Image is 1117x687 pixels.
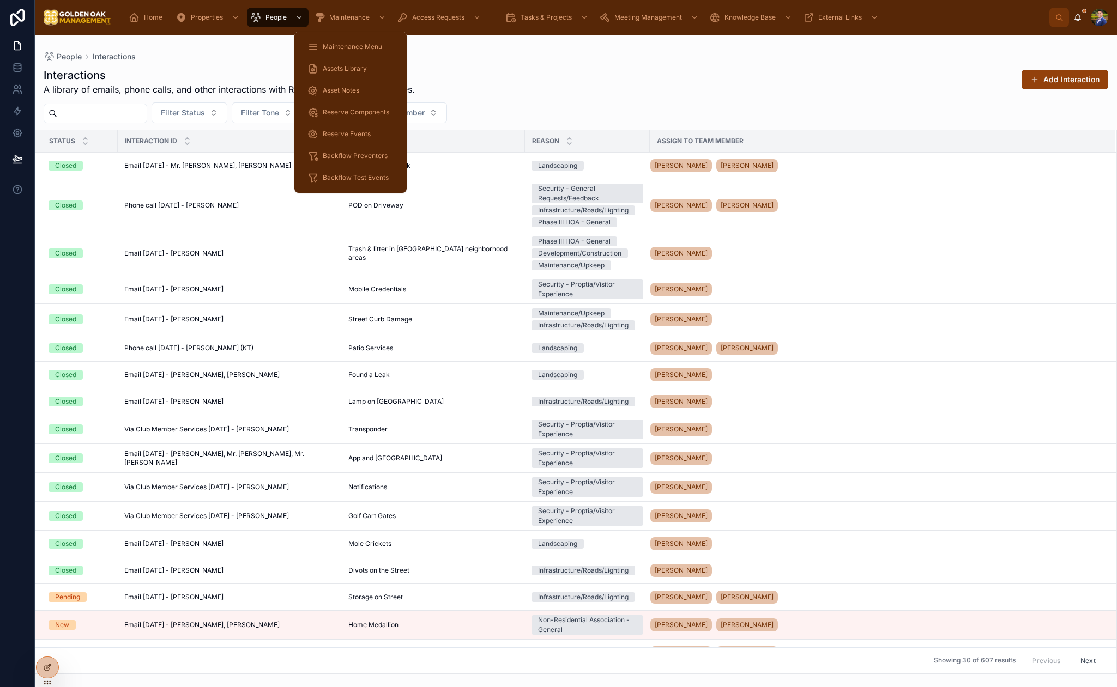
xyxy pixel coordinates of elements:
[124,483,335,491] a: Via Club Member Services [DATE] - [PERSON_NAME]
[55,539,76,549] div: Closed
[532,370,643,380] a: Landscaping
[650,535,1102,552] a: [PERSON_NAME]
[532,161,643,171] a: Landscaping
[650,646,712,659] a: [PERSON_NAME]
[1022,70,1108,89] a: Add Interaction
[532,137,559,145] span: Reason
[1073,652,1103,669] button: Next
[348,161,518,170] a: VL Pro-rated Check
[55,424,76,434] div: Closed
[301,102,400,122] a: Reserve Components
[55,370,76,380] div: Closed
[55,453,76,463] div: Closed
[55,161,76,171] div: Closed
[348,344,393,352] span: Patio Services
[55,482,76,492] div: Closed
[247,8,309,27] a: People
[348,285,518,294] a: Mobile Credentials
[538,539,577,549] div: Landscaping
[650,507,1102,525] a: [PERSON_NAME]
[124,344,335,352] a: Phone call [DATE] - [PERSON_NAME] (KT)
[44,68,415,83] h1: Interactions
[124,539,224,548] span: Email [DATE] - [PERSON_NAME]
[538,420,637,439] div: Security - Proptia/Visitor Experience
[650,283,712,296] a: [PERSON_NAME]
[538,397,629,406] div: Infrastructure/Roads/Lighting
[538,566,629,575] div: Infrastructure/Roads/Lighting
[348,454,442,463] span: App and [GEOGRAPHIC_DATA]
[538,320,629,330] div: Infrastructure/Roads/Lighting
[124,425,335,434] a: Via Club Member Services [DATE] - [PERSON_NAME]
[538,370,577,380] div: Landscaping
[124,397,224,406] span: Email [DATE] - [PERSON_NAME]
[348,425,388,434] span: Transponder
[348,593,403,601] span: Storage on Street
[502,8,594,27] a: Tasks & Projects
[125,8,170,27] a: Home
[650,449,1102,467] a: [PERSON_NAME]
[655,425,708,434] span: [PERSON_NAME]
[800,8,884,27] a: External Links
[650,393,1102,410] a: [PERSON_NAME]
[532,506,643,526] a: Security - Proptia/Visitor Experience
[124,370,280,379] span: Email [DATE] - [PERSON_NAME], [PERSON_NAME]
[301,37,400,57] a: Maintenance Menu
[191,13,223,22] span: Properties
[721,344,774,352] span: [PERSON_NAME]
[538,448,637,468] div: Security - Proptia/Visitor Experience
[532,539,643,549] a: Landscaping
[49,161,111,171] a: Closed
[532,420,643,439] a: Security - Proptia/Visitor Experience
[301,81,400,100] a: Asset Notes
[348,344,518,352] a: Patio Services
[124,201,239,210] span: Phone call [DATE] - [PERSON_NAME]
[532,477,643,497] a: Security - Proptia/Visitor Experience
[650,562,1102,579] a: [PERSON_NAME]
[655,512,708,520] span: [PERSON_NAME]
[124,397,335,406] a: Email [DATE] - [PERSON_NAME]
[152,102,227,123] button: Select Button
[348,397,518,406] a: Lamp on [GEOGRAPHIC_DATA]
[348,201,518,210] a: POD on Driveway
[532,592,643,602] a: Infrastructure/Roads/Lighting
[721,201,774,210] span: [PERSON_NAME]
[232,102,301,123] button: Select Button
[532,448,643,468] a: Security - Proptia/Visitor Experience
[49,284,111,294] a: Closed
[521,13,572,22] span: Tasks & Projects
[538,205,629,215] div: Infrastructure/Roads/Lighting
[55,620,69,630] div: New
[348,539,391,548] span: Mole Crickets
[55,566,76,575] div: Closed
[124,566,224,575] span: Email [DATE] - [PERSON_NAME]
[655,566,708,575] span: [PERSON_NAME]
[55,284,76,294] div: Closed
[49,137,75,145] span: Status
[348,566,518,575] a: Divots on the Street
[55,248,76,258] div: Closed
[650,342,712,355] a: [PERSON_NAME]
[124,449,335,467] a: Email [DATE] - [PERSON_NAME], Mr. [PERSON_NAME], Mr. [PERSON_NAME]
[650,644,1102,661] a: [PERSON_NAME][PERSON_NAME]
[655,593,708,601] span: [PERSON_NAME]
[265,13,287,22] span: People
[93,51,136,62] a: Interactions
[721,161,774,170] span: [PERSON_NAME]
[706,8,798,27] a: Knowledge Base
[716,591,778,604] a: [PERSON_NAME]
[655,201,708,210] span: [PERSON_NAME]
[124,285,224,294] span: Email [DATE] - [PERSON_NAME]
[55,343,76,353] div: Closed
[49,566,111,575] a: Closed
[348,285,406,294] span: Mobile Credentials
[125,137,177,145] span: Interaction ID
[348,593,518,601] a: Storage on Street
[49,482,111,492] a: Closed
[538,279,637,299] div: Security - Proptia/Visitor Experience
[716,159,778,172] a: [PERSON_NAME]
[49,539,111,549] a: Closed
[348,425,518,434] a: Transponder
[538,343,577,353] div: Landscaping
[124,249,224,258] span: Email [DATE] - [PERSON_NAME]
